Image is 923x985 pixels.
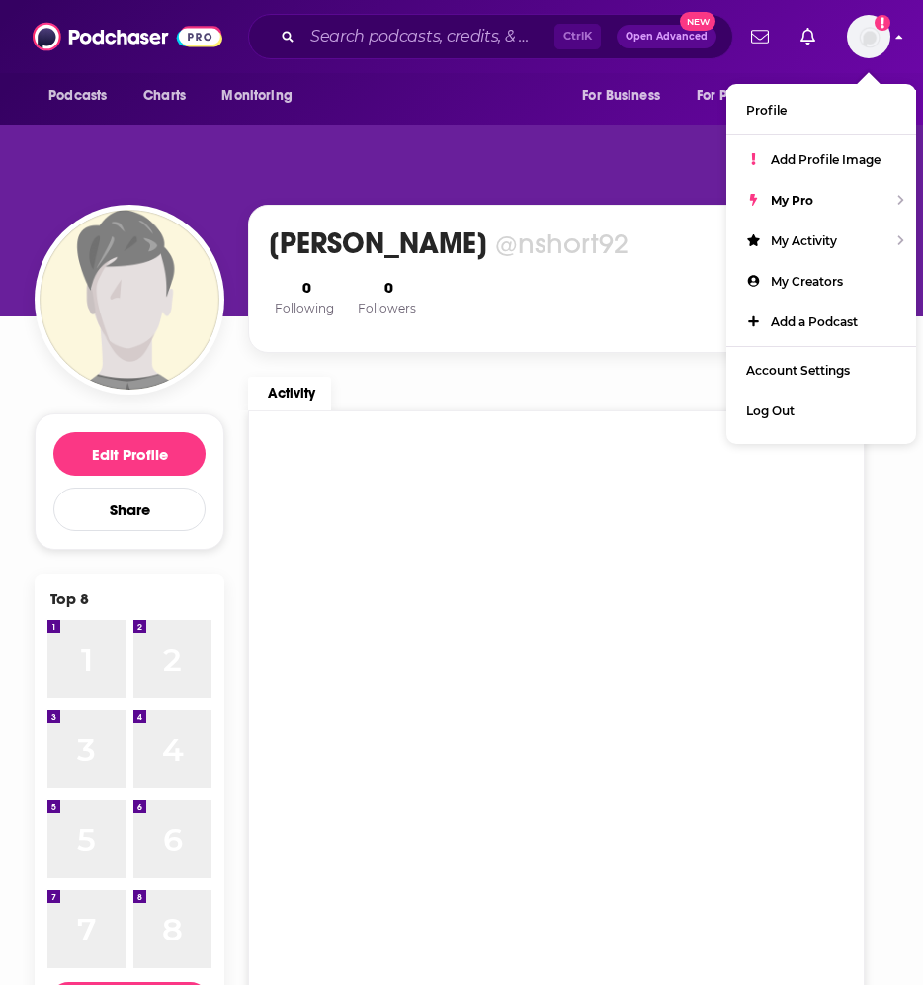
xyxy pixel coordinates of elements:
[726,302,916,342] a: Add a Podcast
[726,84,916,444] ul: Show profile menu
[793,20,823,53] a: Show notifications dropdown
[771,314,858,329] span: Add a Podcast
[53,488,206,531] button: Share
[875,15,890,31] svg: Add a profile image
[617,25,716,48] button: Open AdvancedNew
[269,277,352,316] button: 0Following
[302,21,554,52] input: Search podcasts, credits, & more...
[352,277,434,316] button: 0Followers
[143,82,186,110] span: Charts
[726,261,916,302] a: My Creators
[726,90,916,131] a: Profile
[830,82,864,110] span: More
[697,82,792,110] span: For Podcasters
[208,77,317,115] button: open menu
[626,32,708,42] span: Open Advanced
[302,278,311,297] span: 0
[771,274,843,289] span: My Creators
[275,301,334,315] span: Following
[248,14,733,59] div: Search podcasts, credits, & more...
[384,278,393,297] span: 0
[771,193,813,208] span: My Pro
[771,152,881,167] span: Add Profile Image
[816,77,888,115] button: open menu
[684,77,820,115] button: open menu
[847,15,890,58] img: User Profile
[269,225,487,261] h1: [PERSON_NAME]
[726,139,916,180] a: Add Profile Image
[48,82,107,110] span: Podcasts
[33,18,222,55] img: Podchaser - Follow, Share and Rate Podcasts
[221,82,292,110] span: Monitoring
[568,77,685,115] button: open menu
[680,12,715,31] span: New
[847,15,890,58] button: Show profile menu
[771,233,837,248] span: My Activity
[35,77,132,115] button: open menu
[358,301,416,315] span: Followers
[50,589,89,608] div: Top 8
[248,377,331,410] a: Activity
[743,20,777,53] a: Show notifications dropdown
[746,103,787,118] span: Profile
[726,350,916,391] a: Account Settings
[40,210,219,390] img: Natalie
[746,363,850,378] span: Account Settings
[495,226,629,261] div: @nshort92
[746,403,795,418] span: Log Out
[130,77,198,115] a: Charts
[554,24,601,49] span: Ctrl K
[53,432,206,476] button: Edit Profile
[847,15,890,58] span: Logged in as nshort92
[582,82,660,110] span: For Business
